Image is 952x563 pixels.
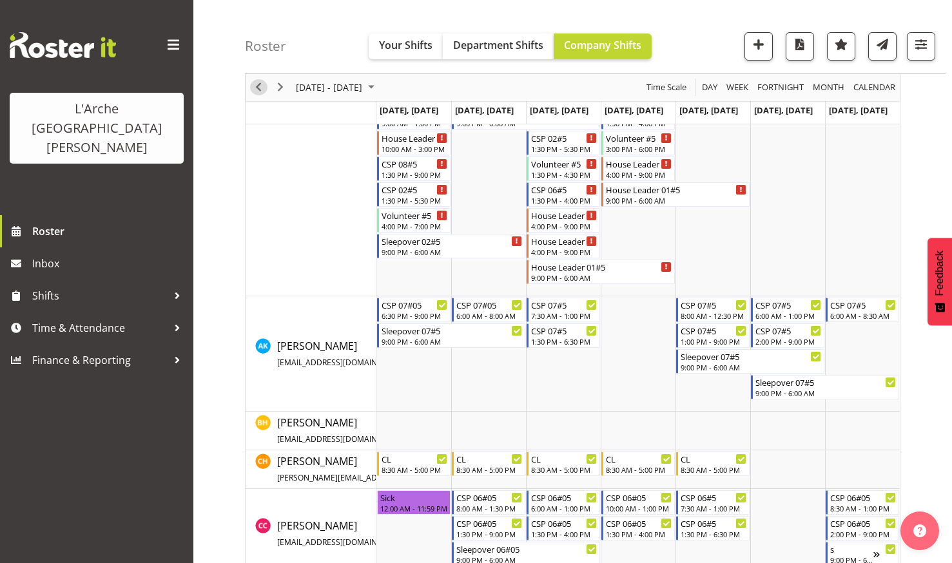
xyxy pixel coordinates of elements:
[452,452,525,476] div: Christopher Hill"s event - CL Begin From Tuesday, September 16, 2025 at 8:30:00 AM GMT+12:00 Ends...
[453,38,543,52] span: Department Shifts
[531,157,597,170] div: Volunteer #5
[377,323,525,348] div: Aman Kaur"s event - Sleepover 07#5 Begin From Monday, September 15, 2025 at 9:00:00 PM GMT+12:00 ...
[531,131,597,144] div: CSP 02#5
[913,524,926,537] img: help-xxl-2.png
[756,80,805,96] span: Fortnight
[377,182,451,207] div: No Staff Member"s event - CSP 02#5 Begin From Monday, September 15, 2025 at 1:30:00 PM GMT+12:00 ...
[601,452,675,476] div: Christopher Hill"s event - CL Begin From Thursday, September 18, 2025 at 8:30:00 AM GMT+12:00 End...
[23,99,171,157] div: L'Arche [GEOGRAPHIC_DATA][PERSON_NAME]
[382,221,447,231] div: 4:00 PM - 7:00 PM
[452,490,525,515] div: Crissandra Cruz"s event - CSP 06#05 Begin From Tuesday, September 16, 2025 at 8:00:00 AM GMT+12:0...
[830,542,873,555] div: s
[681,310,746,321] div: 8:00 AM - 12:30 PM
[10,32,116,58] img: Rosterit website logo
[606,503,672,513] div: 10:00 AM - 1:00 PM
[811,80,847,96] button: Timeline Month
[606,195,746,205] div: 9:00 PM - 6:00 AM
[527,234,600,258] div: No Staff Member"s event - House Leader 01#5 Begin From Wednesday, September 17, 2025 at 4:00:00 P...
[601,182,750,207] div: No Staff Member"s event - House Leader 01#5 Begin From Thursday, September 18, 2025 at 9:00:00 PM...
[605,104,663,116] span: [DATE], [DATE]
[382,324,522,337] div: Sleepover 07#5
[382,169,447,180] div: 1:30 PM - 9:00 PM
[246,412,376,450] td: Ben Hammond resource
[246,296,376,412] td: Aman Kaur resource
[676,516,750,540] div: Crissandra Cruz"s event - CSP 06#5 Begin From Friday, September 19, 2025 at 1:30:00 PM GMT+12:00 ...
[369,33,443,59] button: Your Shifts
[751,298,824,322] div: Aman Kaur"s event - CSP 07#5 Begin From Saturday, September 20, 2025 at 6:00:00 AM GMT+12:00 Ends...
[527,260,675,284] div: No Staff Member"s event - House Leader 01#5 Begin From Wednesday, September 17, 2025 at 9:00:00 P...
[527,182,600,207] div: No Staff Member"s event - CSP 06#5 Begin From Wednesday, September 17, 2025 at 1:30:00 PM GMT+12:...
[755,80,806,96] button: Fortnight
[382,298,447,311] div: CSP 07#05
[676,452,750,476] div: Christopher Hill"s event - CL Begin From Friday, September 19, 2025 at 8:30:00 AM GMT+12:00 Ends ...
[531,529,597,539] div: 1:30 PM - 4:00 PM
[382,234,522,247] div: Sleepover 02#5
[755,298,821,311] div: CSP 07#5
[531,169,597,180] div: 1:30 PM - 4:30 PM
[531,183,597,196] div: CSP 06#5
[564,38,641,52] span: Company Shifts
[606,491,672,504] div: CSP 06#05
[601,490,675,515] div: Crissandra Cruz"s event - CSP 06#05 Begin From Thursday, September 18, 2025 at 10:00:00 AM GMT+12...
[606,464,672,475] div: 8:30 AM - 5:00 PM
[377,131,451,155] div: No Staff Member"s event - House Leader 01#5 Begin From Monday, September 15, 2025 at 10:00:00 AM ...
[830,310,896,321] div: 6:00 AM - 8:30 AM
[606,157,672,170] div: House Leader 01#5
[382,310,447,321] div: 6:30 PM - 9:00 PM
[754,104,813,116] span: [DATE], [DATE]
[456,298,522,311] div: CSP 07#05
[277,415,457,445] span: [PERSON_NAME]
[755,324,821,337] div: CSP 07#5
[382,336,522,347] div: 9:00 PM - 6:00 AM
[269,74,291,101] div: next period
[277,472,527,483] span: [PERSON_NAME][EMAIL_ADDRESS][DOMAIN_NAME][PERSON_NAME]
[379,38,432,52] span: Your Shifts
[531,503,597,513] div: 6:00 AM - 1:00 PM
[681,350,821,363] div: Sleepover 07#5
[681,491,746,504] div: CSP 06#5
[868,32,897,61] button: Send a list of all shifts for the selected filtered period to all rostered employees.
[601,131,675,155] div: No Staff Member"s event - Volunteer #5 Begin From Thursday, September 18, 2025 at 3:00:00 PM GMT+...
[645,80,688,96] span: Time Scale
[830,491,896,504] div: CSP 06#05
[531,234,597,247] div: House Leader 01#5
[527,208,600,233] div: No Staff Member"s event - House Leader 01#5 Begin From Wednesday, September 17, 2025 at 4:00:00 P...
[645,80,689,96] button: Time Scale
[531,310,597,321] div: 7:30 AM - 1:00 PM
[291,74,382,101] div: September 15 - 21, 2025
[606,529,672,539] div: 1:30 PM - 4:00 PM
[277,519,461,548] span: [PERSON_NAME]
[681,452,746,465] div: CL
[751,375,899,399] div: Aman Kaur"s event - Sleepover 07#5 Begin From Saturday, September 20, 2025 at 9:00:00 PM GMT+12:0...
[676,490,750,515] div: Crissandra Cruz"s event - CSP 06#5 Begin From Friday, September 19, 2025 at 7:30:00 AM GMT+12:00 ...
[531,209,597,222] div: House Leader 01#5
[928,238,952,325] button: Feedback - Show survey
[531,272,672,283] div: 9:00 PM - 6:00 AM
[527,298,600,322] div: Aman Kaur"s event - CSP 07#5 Begin From Wednesday, September 17, 2025 at 7:30:00 AM GMT+12:00 End...
[681,298,746,311] div: CSP 07#5
[456,491,522,504] div: CSP 06#05
[250,80,267,96] button: Previous
[606,517,672,530] div: CSP 06#05
[681,529,746,539] div: 1:30 PM - 6:30 PM
[452,298,525,322] div: Aman Kaur"s event - CSP 07#05 Begin From Tuesday, September 16, 2025 at 6:00:00 AM GMT+12:00 Ends...
[382,452,447,465] div: CL
[456,452,522,465] div: CL
[32,222,187,241] span: Roster
[377,490,451,515] div: Crissandra Cruz"s event - Sick Begin From Monday, September 15, 2025 at 12:00:00 AM GMT+12:00 End...
[456,517,522,530] div: CSP 06#05
[277,339,457,368] span: [PERSON_NAME]
[830,298,896,311] div: CSP 07#5
[377,208,451,233] div: No Staff Member"s event - Volunteer #5 Begin From Monday, September 15, 2025 at 4:00:00 PM GMT+12...
[456,310,522,321] div: 6:00 AM - 8:00 AM
[751,323,824,348] div: Aman Kaur"s event - CSP 07#5 Begin From Saturday, September 20, 2025 at 2:00:00 PM GMT+12:00 Ends...
[382,464,447,475] div: 8:30 AM - 5:00 PM
[531,195,597,205] div: 1:30 PM - 4:00 PM
[382,195,447,205] div: 1:30 PM - 5:30 PM
[531,247,597,257] div: 4:00 PM - 9:00 PM
[724,80,751,96] button: Timeline Week
[826,490,899,515] div: Crissandra Cruz"s event - CSP 06#05 Begin From Sunday, September 21, 2025 at 8:30:00 AM GMT+12:00...
[246,450,376,489] td: Christopher Hill resource
[531,452,597,465] div: CL
[456,503,522,513] div: 8:00 AM - 1:30 PM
